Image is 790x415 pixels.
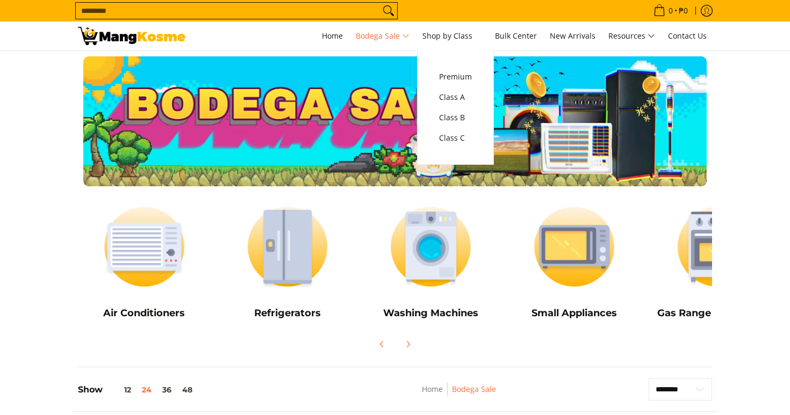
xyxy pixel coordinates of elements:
[434,107,477,128] a: Class B
[439,91,472,104] span: Class A
[608,30,655,43] span: Resources
[452,384,496,394] a: Bodega Sale
[78,197,211,327] a: Air Conditioners Air Conditioners
[221,197,354,327] a: Refrigerators Refrigerators
[221,197,354,296] img: Refrigerators
[78,384,198,395] h5: Show
[650,5,691,17] span: •
[667,7,674,14] span: 0
[78,197,211,296] img: Air Conditioners
[177,385,198,394] button: 48
[508,197,641,327] a: Small Appliances Small Appliances
[396,332,420,356] button: Next
[668,31,707,41] span: Contact Us
[196,21,712,50] nav: Main Menu
[651,197,784,296] img: Cookers
[603,21,660,50] a: Resources
[495,31,537,41] span: Bulk Center
[350,21,415,50] a: Bodega Sale
[677,7,690,14] span: ₱0
[508,307,641,319] h5: Small Appliances
[364,307,497,319] h5: Washing Machines
[508,197,641,296] img: Small Appliances
[439,132,472,145] span: Class C
[434,87,477,107] a: Class A
[356,30,410,43] span: Bodega Sale
[422,384,443,394] a: Home
[663,21,712,50] a: Contact Us
[434,128,477,148] a: Class C
[490,21,542,50] a: Bulk Center
[137,385,157,394] button: 24
[651,197,784,327] a: Cookers Gas Range and Cookers
[380,3,397,19] button: Search
[417,21,487,50] a: Shop by Class
[544,21,601,50] a: New Arrivals
[221,307,354,319] h5: Refrigerators
[364,197,497,327] a: Washing Machines Washing Machines
[350,383,568,407] nav: Breadcrumbs
[439,111,472,125] span: Class B
[78,307,211,319] h5: Air Conditioners
[103,385,137,394] button: 12
[157,385,177,394] button: 36
[422,30,482,43] span: Shop by Class
[651,307,784,319] h5: Gas Range and Cookers
[78,27,185,45] img: Bodega Sale l Mang Kosme: Cost-Efficient &amp; Quality Home Appliances
[370,332,394,356] button: Previous
[322,31,343,41] span: Home
[439,70,472,84] span: Premium
[434,67,477,87] a: Premium
[550,31,595,41] span: New Arrivals
[317,21,348,50] a: Home
[364,197,497,296] img: Washing Machines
